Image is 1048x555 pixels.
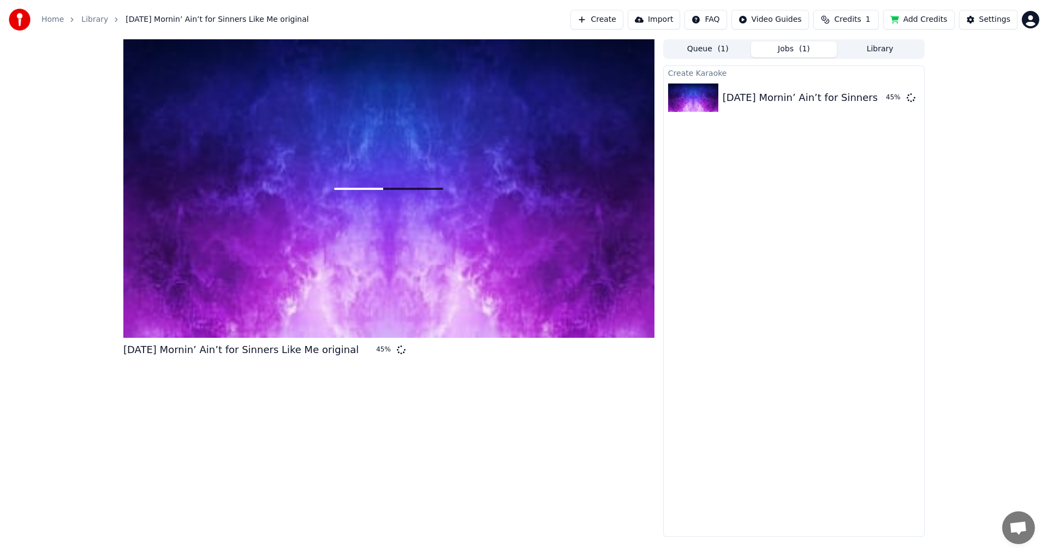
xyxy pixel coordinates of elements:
div: 45 % [886,93,902,102]
span: ( 1 ) [718,44,729,55]
span: [DATE] Mornin’ Ain’t for Sinners Like Me original [126,14,308,25]
button: Settings [959,10,1017,29]
button: FAQ [684,10,727,29]
a: Open chat [1002,511,1035,544]
span: ( 1 ) [799,44,810,55]
button: Library [837,41,923,57]
button: Credits1 [813,10,879,29]
span: 1 [866,14,871,25]
div: [DATE] Mornin’ Ain’t for Sinners Like Me original [723,90,958,105]
span: Credits [834,14,861,25]
div: Create Karaoke [664,66,924,79]
button: Queue [665,41,751,57]
button: Jobs [751,41,837,57]
div: [DATE] Mornin’ Ain’t for Sinners Like Me original [123,342,359,357]
a: Home [41,14,64,25]
a: Library [81,14,108,25]
div: 45 % [376,345,392,354]
button: Add Credits [883,10,955,29]
img: youka [9,9,31,31]
nav: breadcrumb [41,14,309,25]
button: Create [570,10,623,29]
button: Video Guides [731,10,809,29]
div: Settings [979,14,1010,25]
button: Import [628,10,680,29]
